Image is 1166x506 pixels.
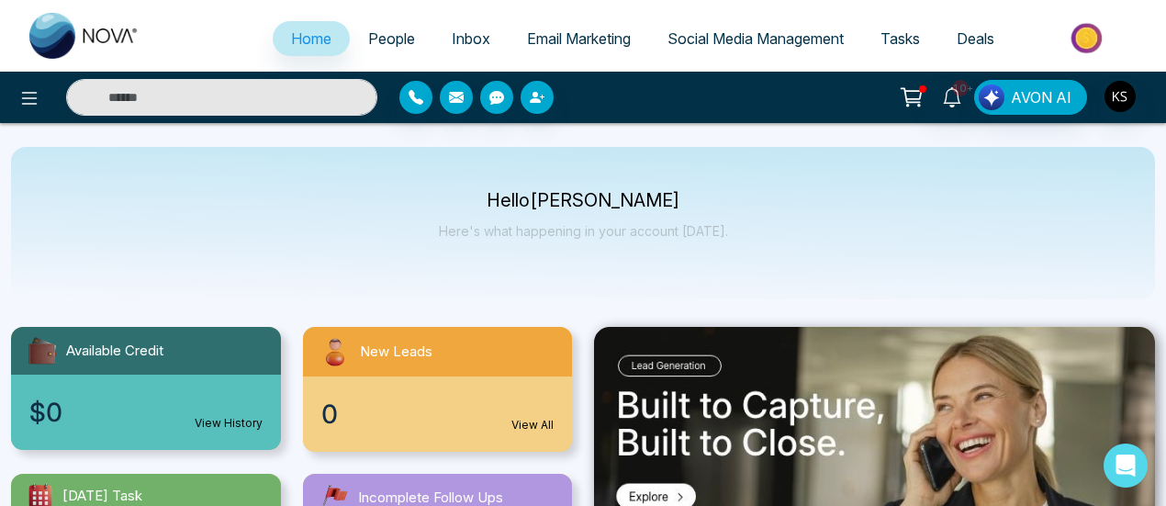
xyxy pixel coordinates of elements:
span: Inbox [452,29,490,48]
span: AVON AI [1011,86,1071,108]
img: newLeads.svg [318,334,353,369]
span: Home [291,29,331,48]
a: Home [273,21,350,56]
span: Email Marketing [527,29,631,48]
span: People [368,29,415,48]
button: AVON AI [974,80,1087,115]
a: Tasks [862,21,938,56]
a: View History [195,415,263,432]
a: Email Marketing [509,21,649,56]
a: People [350,21,433,56]
span: Tasks [880,29,920,48]
span: 0 [321,395,338,433]
a: Inbox [433,21,509,56]
p: Hello [PERSON_NAME] [439,193,728,208]
img: User Avatar [1104,81,1136,112]
img: Market-place.gif [1022,17,1155,59]
span: Deals [957,29,994,48]
span: New Leads [360,342,432,363]
a: View All [511,417,554,433]
p: Here's what happening in your account [DATE]. [439,223,728,239]
div: Open Intercom Messenger [1104,444,1148,488]
span: $0 [29,393,62,432]
a: 10+ [930,80,974,112]
img: availableCredit.svg [26,334,59,367]
span: Social Media Management [667,29,844,48]
img: Nova CRM Logo [29,13,140,59]
span: Available Credit [66,341,163,362]
a: New Leads0View All [292,327,584,452]
a: Deals [938,21,1013,56]
a: Social Media Management [649,21,862,56]
span: 10+ [952,80,969,96]
img: Lead Flow [979,84,1004,110]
